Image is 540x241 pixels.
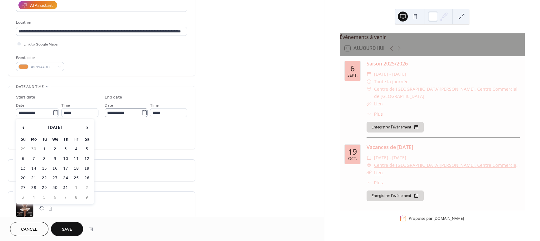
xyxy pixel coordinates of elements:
td: 5 [82,145,92,154]
span: Plus [374,111,383,117]
th: Th [61,135,71,144]
td: 27 [18,183,28,192]
th: Tu [39,135,49,144]
span: [DATE] - [DATE] [374,154,406,161]
span: Save [62,226,72,233]
td: 3 [61,145,71,154]
div: ​ [367,111,372,117]
th: Mo [29,135,39,144]
td: 30 [50,183,60,192]
div: Start date [16,94,35,101]
td: 4 [29,193,39,202]
div: Propulsé par [409,216,464,221]
a: [DOMAIN_NAME] [433,216,464,221]
a: Centre de [GEOGRAPHIC_DATA][PERSON_NAME], Centre Commercial de [GEOGRAPHIC_DATA] [374,161,520,169]
td: 17 [61,164,71,173]
td: 31 [61,183,71,192]
td: 1 [39,145,49,154]
td: 23 [50,174,60,183]
td: 3 [18,193,28,202]
td: 18 [71,164,81,173]
a: Vacances de [DATE] [367,144,413,151]
td: 29 [39,183,49,192]
span: [DATE] - [DATE] [374,70,406,78]
td: 9 [82,193,92,202]
td: 26 [82,174,92,183]
td: 9 [50,154,60,163]
span: Date and time [16,84,44,90]
div: ​ [367,169,372,176]
td: 13 [18,164,28,173]
span: Time [150,102,159,109]
td: 22 [39,174,49,183]
span: ‹ [18,121,28,134]
td: 20 [18,174,28,183]
button: ​Plus [367,111,383,117]
td: 8 [39,154,49,163]
td: 2 [82,183,92,192]
div: ​ [367,70,372,78]
button: Save [51,222,83,236]
td: 7 [61,193,71,202]
td: 30 [29,145,39,154]
div: oct. [348,157,357,161]
td: 14 [29,164,39,173]
div: AI Assistant [30,2,53,9]
span: › [82,121,92,134]
div: Location [16,19,186,26]
td: 28 [29,183,39,192]
span: Centre de [GEOGRAPHIC_DATA][PERSON_NAME], Centre Commercial de [GEOGRAPHIC_DATA] [374,85,520,100]
th: [DATE] [29,121,81,134]
div: sept. [347,74,357,78]
td: 11 [71,154,81,163]
span: Cancel [21,226,37,233]
th: We [50,135,60,144]
th: Su [18,135,28,144]
div: ​ [367,179,372,186]
button: Enregistrer l'événement [367,122,424,133]
a: Lien [374,101,383,107]
td: 21 [29,174,39,183]
span: Plus [374,179,383,186]
td: 29 [18,145,28,154]
th: Fr [71,135,81,144]
span: Toute la journée [374,78,408,85]
td: 4 [71,145,81,154]
td: 6 [50,193,60,202]
button: Cancel [10,222,48,236]
span: Date [105,102,113,109]
td: 7 [29,154,39,163]
a: Saison 2025/2026 [367,60,408,67]
div: ​ [367,154,372,161]
td: 1 [71,183,81,192]
button: Enregistrer l'événement [367,190,424,201]
div: ​ [367,161,372,169]
td: 6 [18,154,28,163]
div: End date [105,94,122,101]
td: 2 [50,145,60,154]
button: ​Plus [367,179,383,186]
td: 16 [50,164,60,173]
div: 6 [350,65,355,72]
td: 10 [61,154,71,163]
td: 5 [39,193,49,202]
td: 12 [82,154,92,163]
td: 24 [61,174,71,183]
div: Événements à venir [340,33,525,41]
span: #E9944BFF [31,64,54,70]
a: Lien [374,170,383,176]
span: Time [61,102,70,109]
div: ​ [367,100,372,108]
div: 19 [348,148,357,156]
span: Link to Google Maps [23,41,58,48]
th: Sa [82,135,92,144]
div: ​ [367,78,372,85]
div: ; [16,200,33,217]
span: Date [16,102,24,109]
td: 15 [39,164,49,173]
div: Event color [16,55,63,61]
td: 25 [71,174,81,183]
td: 19 [82,164,92,173]
td: 8 [71,193,81,202]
